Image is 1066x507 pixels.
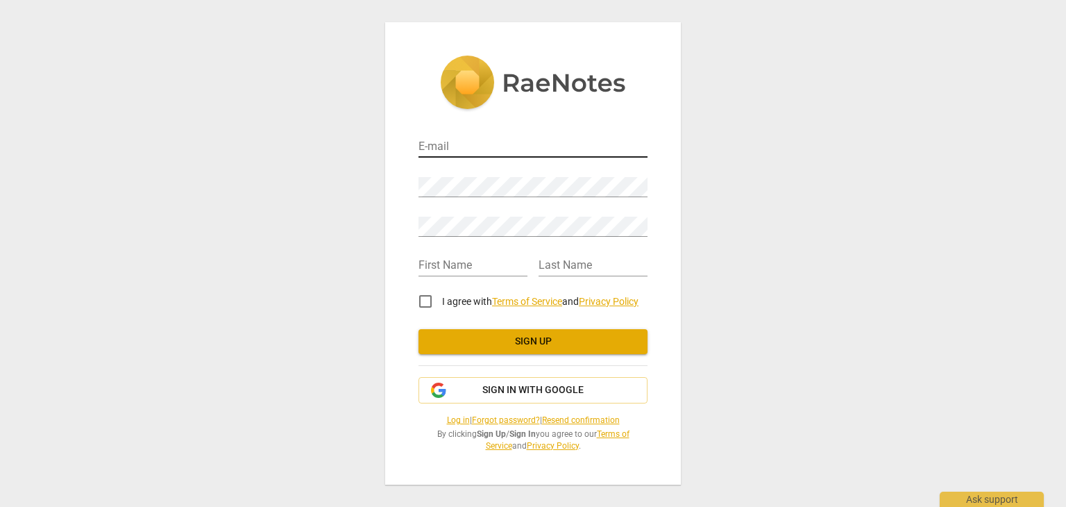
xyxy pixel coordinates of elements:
a: Resend confirmation [542,415,620,425]
b: Sign In [509,429,536,439]
span: By clicking / you agree to our and . [418,429,648,451]
b: Sign Up [477,429,506,439]
button: Sign in with Google [418,377,648,404]
span: | | [418,415,648,426]
a: Terms of Service [492,296,562,307]
span: I agree with and [442,296,638,307]
img: 5ac2273c67554f335776073100b6d88f.svg [440,56,626,113]
a: Log in [447,415,470,425]
a: Privacy Policy [527,441,579,451]
div: Ask support [940,492,1044,507]
a: Forgot password? [472,415,540,425]
button: Sign up [418,329,648,354]
a: Privacy Policy [579,296,638,307]
a: Terms of Service [486,429,629,451]
span: Sign up [430,335,636,349]
span: Sign in with Google [482,383,584,397]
